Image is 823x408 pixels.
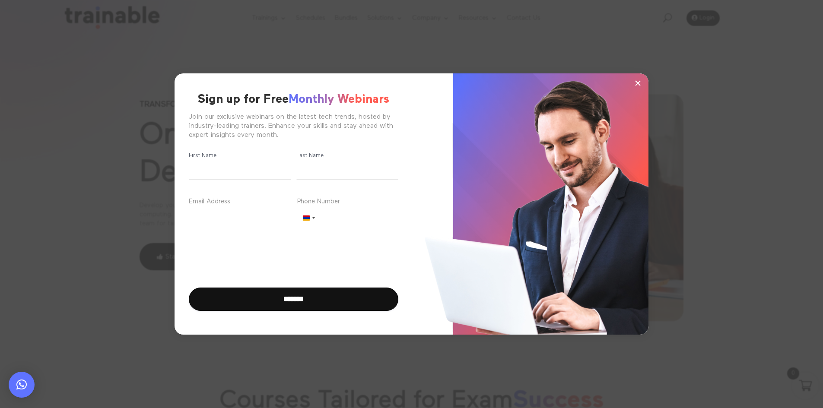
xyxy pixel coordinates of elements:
[189,244,320,277] iframe: reCAPTCHA
[189,113,399,139] div: Join our exclusive webinars on the latest tech trends, hosted by industry-leading trainers. Enhan...
[297,197,399,206] label: Phone Number
[631,76,644,89] button: ×
[634,76,642,89] span: ×
[298,210,318,226] button: Selected country
[198,92,389,111] h2: Sign up for Free
[189,152,291,160] label: First Name
[289,93,389,105] span: Monthly Webinars
[343,199,369,205] span: (Required)
[296,152,399,160] label: Last Name
[189,197,290,206] label: Email Address
[233,199,259,205] span: (Required)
